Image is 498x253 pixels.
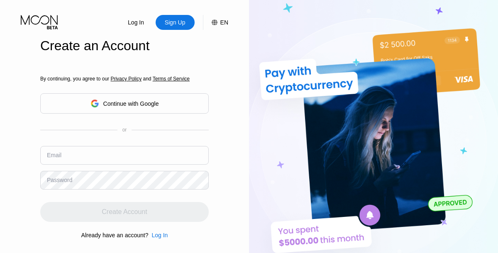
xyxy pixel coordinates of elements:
[153,76,190,82] span: Terms of Service
[47,152,61,158] div: Email
[142,76,153,82] span: and
[203,15,228,30] div: EN
[103,100,159,107] div: Continue with Google
[127,18,145,27] div: Log In
[47,177,72,183] div: Password
[117,15,156,30] div: Log In
[110,76,142,82] span: Privacy Policy
[151,232,168,238] div: Log In
[122,127,127,133] div: or
[40,93,209,114] div: Continue with Google
[40,38,209,54] div: Create an Account
[40,76,209,82] div: By continuing, you agree to our
[220,19,228,26] div: EN
[164,18,186,27] div: Sign Up
[156,15,195,30] div: Sign Up
[81,232,149,238] div: Already have an account?
[148,232,168,238] div: Log In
